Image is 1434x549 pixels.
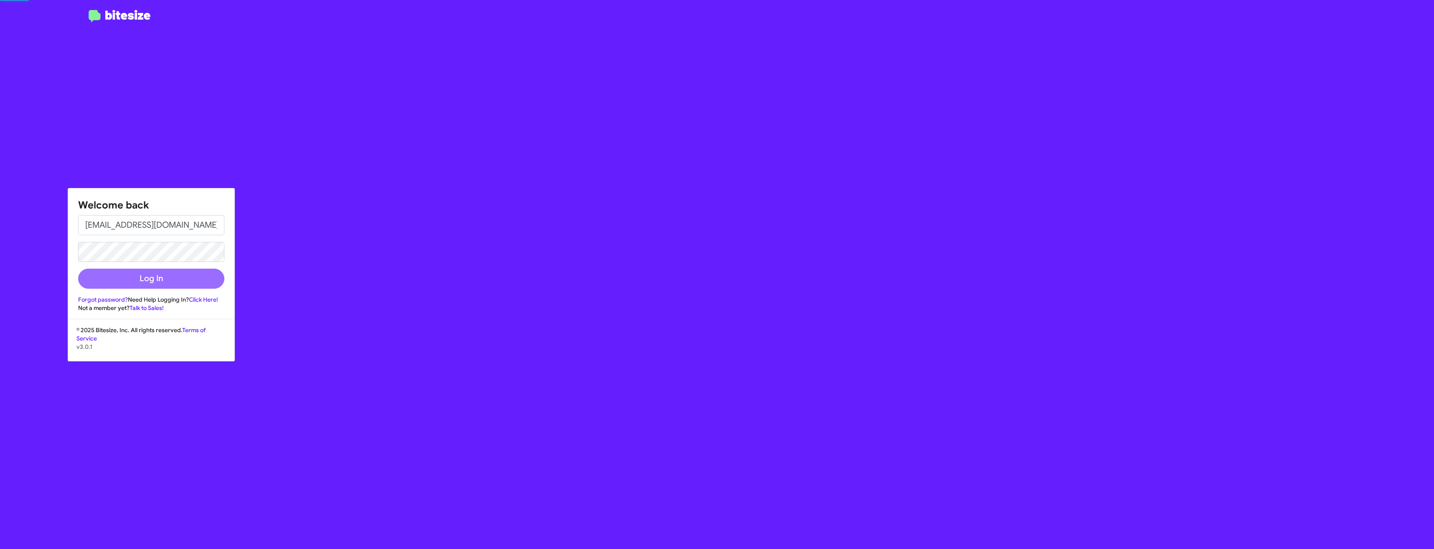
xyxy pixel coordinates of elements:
p: v3.0.1 [76,343,226,351]
a: Talk to Sales! [130,304,164,312]
div: © 2025 Bitesize, Inc. All rights reserved. [68,326,234,361]
h1: Welcome back [78,198,224,212]
input: Email address [78,215,224,235]
div: Need Help Logging In? [78,295,224,304]
div: Not a member yet? [78,304,224,312]
a: Click Here! [189,296,218,303]
a: Forgot password? [78,296,128,303]
a: Terms of Service [76,326,206,342]
button: Log In [78,269,224,289]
